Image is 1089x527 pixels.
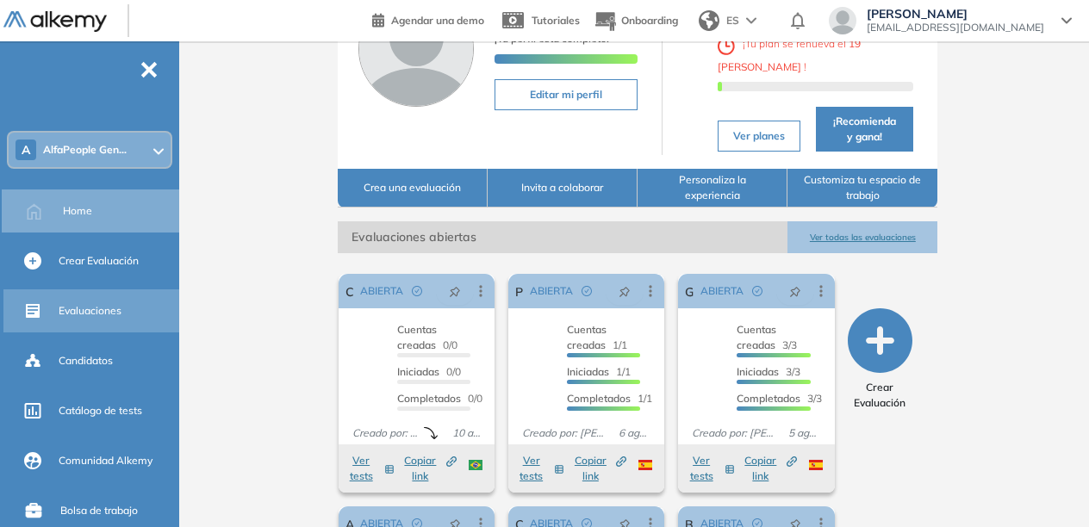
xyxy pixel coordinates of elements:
span: 10 ago. 2025 [445,425,488,441]
img: Logo [3,11,107,33]
span: Creado por: [PERSON_NAME] [515,425,612,441]
span: Completados [397,392,461,405]
span: Iniciadas [397,365,439,378]
span: check-circle [582,286,592,296]
span: Evaluaciones [59,303,121,319]
span: ABIERTA [530,283,573,299]
span: pushpin [619,284,631,298]
span: 3/3 [737,365,800,378]
button: Personaliza la experiencia [638,169,787,208]
span: pushpin [789,284,801,298]
span: Onboarding [621,14,678,27]
span: ES [726,13,739,28]
a: Global Tax Manager [685,274,693,308]
span: Bolsa de trabajo [60,503,138,518]
span: Cuentas creadas [737,323,776,351]
button: Ver tests [347,453,395,484]
span: 1/1 [567,365,631,378]
span: Creado por: [PERSON_NAME] [345,425,424,441]
span: A [22,143,30,157]
img: world [699,10,719,31]
span: pushpin [449,284,461,298]
button: Crea una evaluación [338,169,488,208]
a: Agendar una demo [372,9,484,29]
button: Invita a colaborar [488,169,638,208]
span: 0/0 [397,365,461,378]
button: Crear Evaluación [842,308,918,411]
span: ABIERTA [700,283,744,299]
img: arrow [746,17,756,24]
button: Ver todas las evaluaciones [787,221,937,253]
span: 3/3 [737,323,797,351]
button: Ver planes [718,121,801,152]
button: Onboarding [594,3,678,40]
button: Ver tests [517,453,564,484]
span: Crear Evaluación [842,380,918,411]
button: Customiza tu espacio de trabajo [787,169,937,208]
a: Power Platform Developer CRM [515,274,523,308]
button: Ver tests [687,453,734,484]
img: ESP [638,460,652,470]
span: 0/0 [397,392,482,405]
span: check-circle [752,286,762,296]
span: check-circle [412,286,422,296]
img: ESP [809,460,823,470]
span: Completados [737,392,800,405]
span: 1/1 [567,323,627,351]
span: 0/0 [397,323,457,351]
button: pushpin [606,277,644,305]
span: Home [63,203,92,219]
span: Evaluaciones abiertas [338,221,788,253]
span: 3/3 [737,392,822,405]
span: ABIERTA [360,283,403,299]
span: Cuentas creadas [567,323,607,351]
button: pushpin [436,277,474,305]
span: Creado por: [PERSON_NAME] [685,425,781,441]
span: Agendar una demo [391,14,484,27]
span: AlfaPeople Gen... [43,143,127,157]
span: Catálogo de tests [59,403,142,418]
button: ¡Recomienda y gana! [816,107,913,152]
span: Completados [567,392,631,405]
span: 5 ago. 2025 [781,425,828,441]
span: [EMAIL_ADDRESS][DOMAIN_NAME] [867,21,1044,34]
span: Crear Evaluación [59,253,139,269]
button: Copiar link [744,453,797,484]
a: CE Consultant - [GEOGRAPHIC_DATA] [345,274,353,308]
span: Candidatos [59,353,113,369]
span: Cuentas creadas [397,323,437,351]
button: Copiar link [403,453,457,484]
span: 6 ago. 2025 [612,425,658,441]
button: Editar mi perfil [495,79,638,110]
span: Comunidad Alkemy [59,453,152,468]
span: Iniciadas [567,365,609,378]
img: clock-svg [718,34,737,55]
button: pushpin [776,277,814,305]
span: Iniciadas [737,365,779,378]
span: [PERSON_NAME] [867,7,1044,21]
button: Copiar link [573,453,626,484]
span: Tutoriales [532,14,580,27]
span: 1/1 [567,392,652,405]
img: BRA [469,460,482,470]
